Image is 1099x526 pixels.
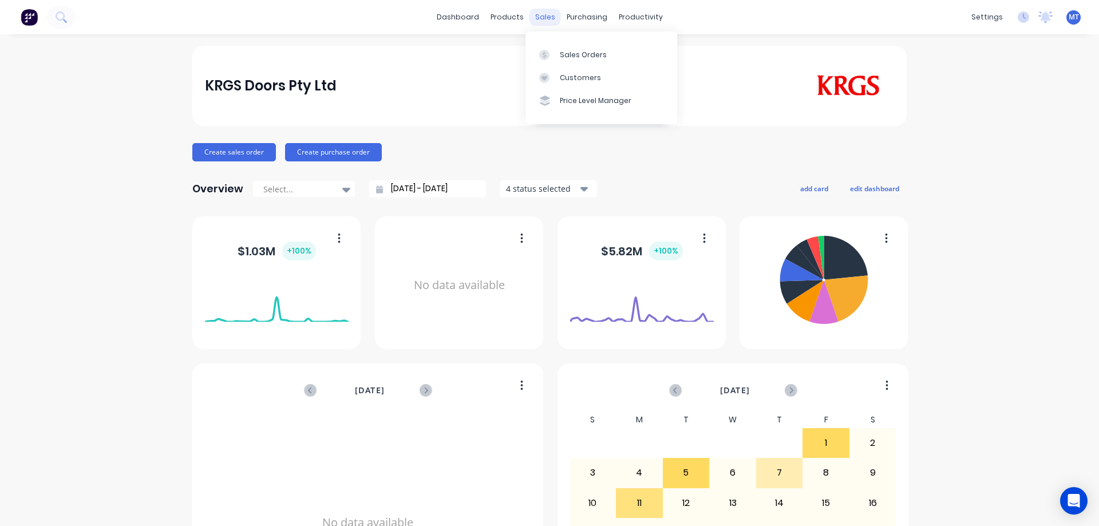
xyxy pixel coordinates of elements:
[525,89,677,112] a: Price Level Manager
[355,384,385,397] span: [DATE]
[850,429,896,457] div: 2
[525,43,677,66] a: Sales Orders
[802,412,849,428] div: F
[21,9,38,26] img: Factory
[649,242,683,260] div: + 100 %
[613,9,669,26] div: productivity
[616,412,663,428] div: M
[570,458,616,487] div: 3
[205,74,337,97] div: KRGS Doors Pty Ltd
[525,66,677,89] a: Customers
[793,181,836,196] button: add card
[756,412,803,428] div: T
[663,412,710,428] div: T
[803,489,849,517] div: 15
[500,180,597,197] button: 4 status selected
[560,50,607,60] div: Sales Orders
[709,412,756,428] div: W
[849,412,896,428] div: S
[529,9,561,26] div: sales
[843,181,907,196] button: edit dashboard
[192,143,276,161] button: Create sales order
[966,9,1009,26] div: settings
[506,183,578,195] div: 4 status selected
[720,384,750,397] span: [DATE]
[561,9,613,26] div: purchasing
[850,458,896,487] div: 9
[803,458,849,487] div: 8
[663,489,709,517] div: 12
[570,412,616,428] div: S
[388,231,531,339] div: No data available
[710,458,756,487] div: 6
[616,458,662,487] div: 4
[560,73,601,83] div: Customers
[282,242,316,260] div: + 100 %
[1060,487,1088,515] div: Open Intercom Messenger
[616,489,662,517] div: 11
[192,177,243,200] div: Overview
[757,489,802,517] div: 14
[850,489,896,517] div: 16
[601,242,683,260] div: $ 5.82M
[803,429,849,457] div: 1
[814,75,882,97] img: KRGS Doors Pty Ltd
[1069,12,1079,22] span: MT
[285,143,382,161] button: Create purchase order
[485,9,529,26] div: products
[431,9,485,26] a: dashboard
[757,458,802,487] div: 7
[560,96,631,106] div: Price Level Manager
[663,458,709,487] div: 5
[238,242,316,260] div: $ 1.03M
[570,489,616,517] div: 10
[710,489,756,517] div: 13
